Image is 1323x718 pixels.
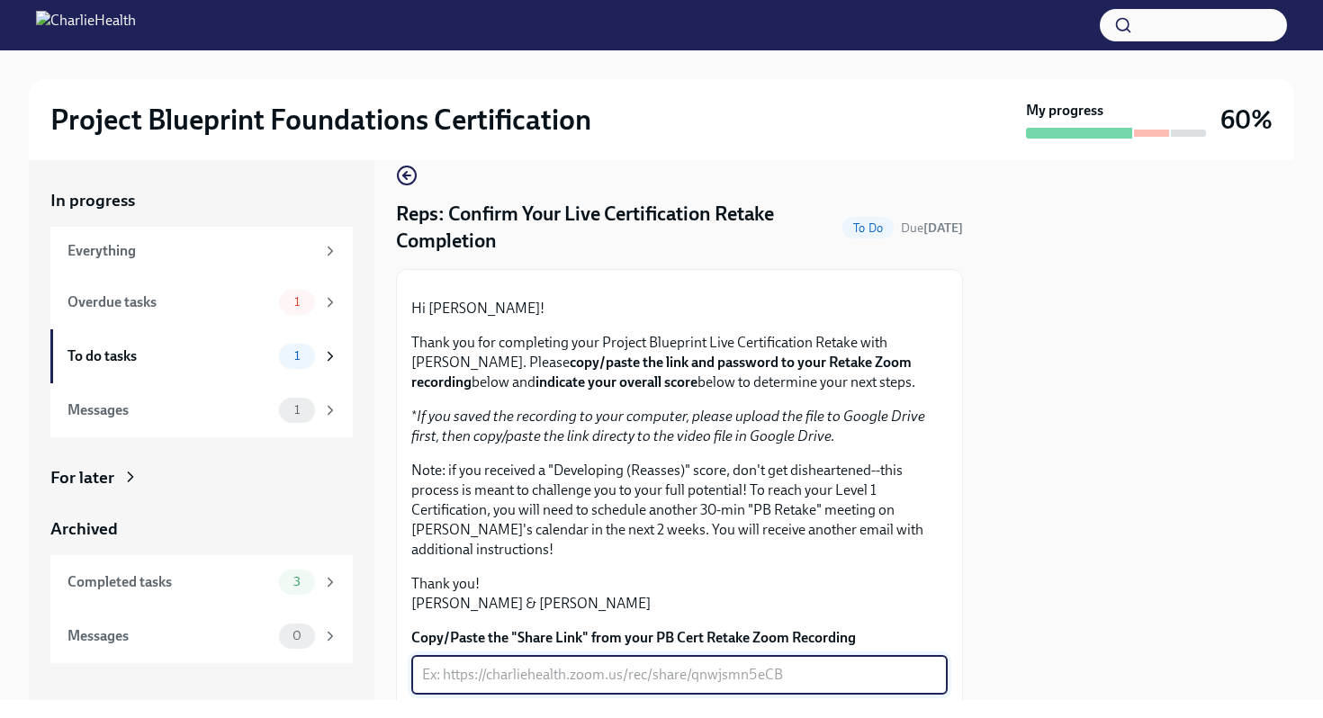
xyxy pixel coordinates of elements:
strong: My progress [1026,101,1103,121]
a: For later [50,466,353,489]
a: In progress [50,189,353,212]
div: Messages [67,626,272,646]
div: Messages [67,400,272,420]
div: Completed tasks [67,572,272,592]
a: To do tasks1 [50,329,353,383]
p: Note: if you received a "Developing (Reasses)" score, don't get disheartened--this process is mea... [411,461,948,560]
div: To do tasks [67,346,272,366]
strong: [DATE] [923,220,963,236]
span: 3 [283,575,311,588]
a: Everything [50,227,353,275]
a: Messages1 [50,383,353,437]
h3: 60% [1220,103,1273,136]
span: To Do [842,221,894,235]
p: Thank you! [PERSON_NAME] & [PERSON_NAME] [411,574,948,614]
em: If you saved the recording to your computer, please upload the file to Google Drive first, then c... [411,408,925,444]
label: Copy/Paste the "Share Link" from your PB Cert Retake Zoom Recording [411,628,948,648]
span: October 4th, 2025 19:30 [901,220,963,237]
span: Due [901,220,963,236]
span: 1 [283,295,310,309]
a: Archived [50,517,353,541]
span: 1 [283,403,310,417]
a: Completed tasks3 [50,555,353,609]
div: Overdue tasks [67,292,272,312]
p: Thank you for completing your Project Blueprint Live Certification Retake with [PERSON_NAME]. Ple... [411,333,948,392]
a: Overdue tasks1 [50,275,353,329]
p: Hi [PERSON_NAME]! [411,299,948,319]
strong: copy/paste the link and password to your Retake Zoom recording [411,354,912,390]
span: 1 [283,349,310,363]
h4: Reps: Confirm Your Live Certification Retake Completion [396,201,835,255]
div: For later [50,466,114,489]
div: Everything [67,241,315,261]
img: CharlieHealth [36,11,136,40]
h2: Project Blueprint Foundations Certification [50,102,591,138]
span: 0 [282,629,312,642]
strong: indicate your overall score [535,373,697,390]
a: Messages0 [50,609,353,663]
